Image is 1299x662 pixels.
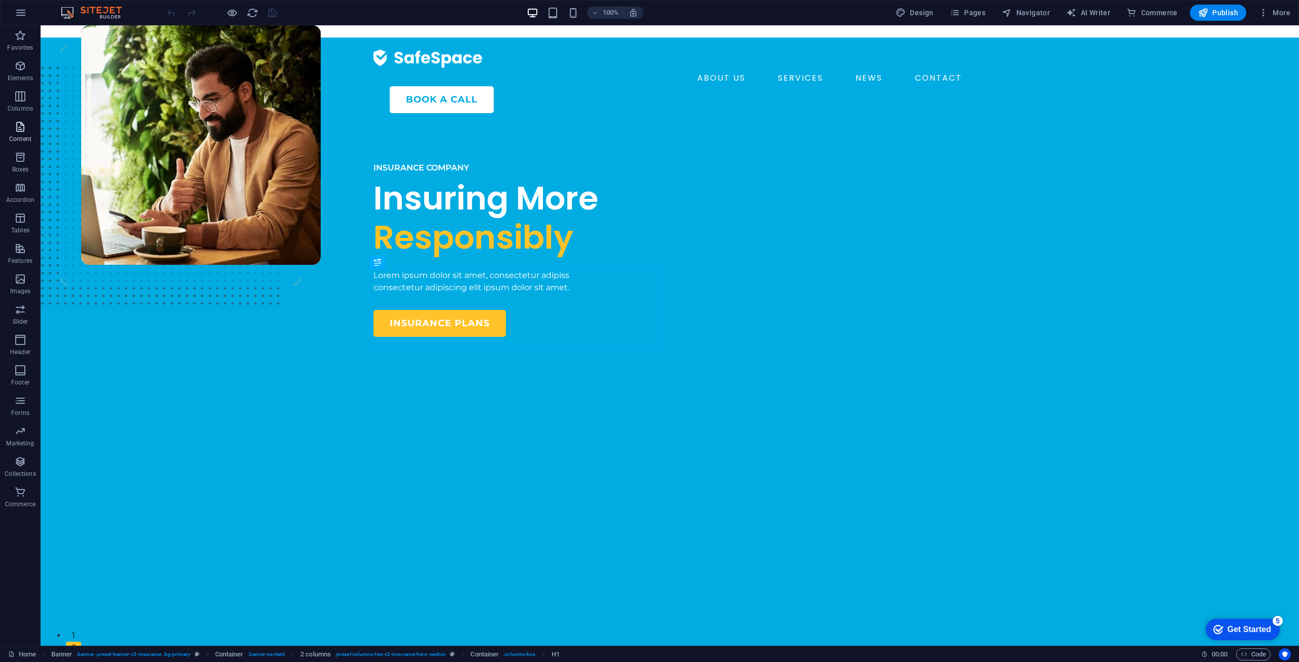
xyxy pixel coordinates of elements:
i: Reload page [247,7,258,19]
p: Slider [13,318,28,326]
button: reload [246,7,258,19]
nav: breadcrumb [51,648,560,660]
p: Images [10,287,31,295]
span: Publish [1198,8,1238,18]
span: Click to select. Double-click to edit [552,648,560,660]
i: This element is a customizable preset [450,651,455,657]
span: Navigator [1002,8,1050,18]
button: Design [892,5,938,21]
button: 100% [587,7,623,19]
h6: 100% [602,7,619,19]
p: Forms [11,409,29,417]
span: Click to select. Double-click to edit [470,648,499,660]
p: Columns [8,104,33,113]
button: Pages [946,5,989,21]
span: Click to select. Double-click to edit [51,648,73,660]
p: Content [9,135,31,143]
span: 00 00 [1212,648,1227,660]
h6: Session time [1201,648,1228,660]
span: : [1219,650,1220,658]
span: . banner .preset-banner-v3-insurance .bg-primary [76,648,190,660]
span: Code [1241,648,1266,660]
p: Accordion [6,196,35,204]
p: Features [8,257,32,265]
p: Commerce [5,500,36,508]
button: More [1254,5,1294,21]
span: Pages [950,8,985,18]
button: Usercentrics [1279,648,1291,660]
i: On resize automatically adjust zoom level to fit chosen device. [629,8,638,17]
p: Favorites [7,44,33,52]
p: Tables [11,226,29,234]
span: . columns-box [503,648,535,660]
button: Commerce [1122,5,1182,21]
p: Elements [8,74,33,82]
p: Header [10,348,30,356]
p: Footer [11,378,29,387]
span: More [1258,8,1290,18]
div: 5 [75,2,85,12]
div: Design (Ctrl+Alt+Y) [892,5,938,21]
span: . banner-content [248,648,285,660]
p: Boxes [12,165,29,173]
span: Commerce [1126,8,1178,18]
span: Click to select. Double-click to edit [215,648,244,660]
span: . preset-columns-two-v2-insurance-hero-section [335,648,446,660]
p: Collections [5,470,36,478]
button: Navigator [998,5,1054,21]
button: Publish [1190,5,1246,21]
div: Get Started 5 items remaining, 0% complete [8,5,82,26]
p: Marketing [6,439,34,447]
span: AI Writer [1066,8,1110,18]
span: Design [896,8,934,18]
img: Editor Logo [58,7,134,19]
a: Click to cancel selection. Double-click to open Pages [8,648,36,660]
button: Code [1236,648,1271,660]
span: Click to select. Double-click to edit [300,648,331,660]
div: Get Started [30,11,74,20]
button: Click here to leave preview mode and continue editing [226,7,238,19]
button: AI Writer [1062,5,1114,21]
i: This element is a customizable preset [195,651,199,657]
